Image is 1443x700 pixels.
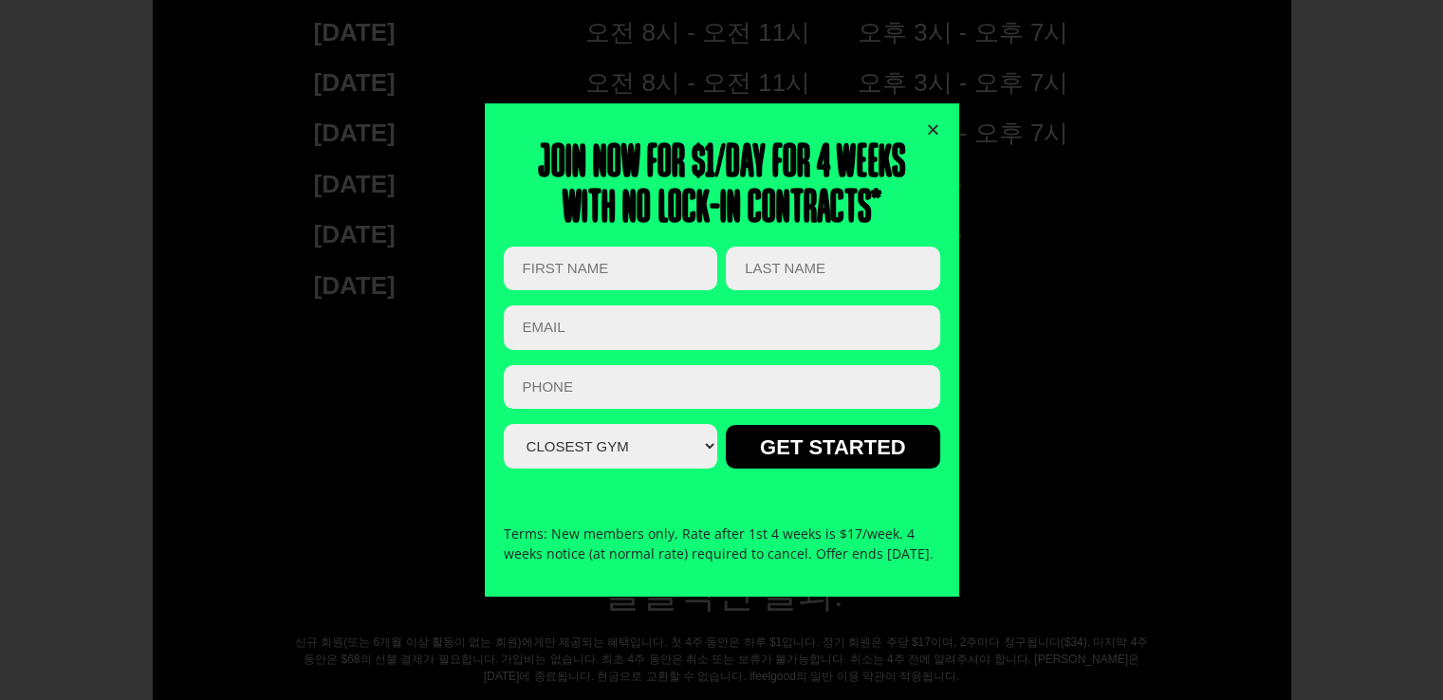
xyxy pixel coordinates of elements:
[504,305,940,350] input: Email
[926,122,940,137] a: Close
[726,425,939,469] input: GET STARTED
[726,247,939,291] input: LAST NAME
[504,247,717,291] input: FIRST NAME
[504,141,940,232] h2: Join now for $1/day for 4 weeks With no lock-in contracts*
[504,365,940,410] input: PHONE
[504,524,940,563] p: Terms: New members only, Rate after 1st 4 weeks is $17/week. 4 weeks notice (at normal rate) requ...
